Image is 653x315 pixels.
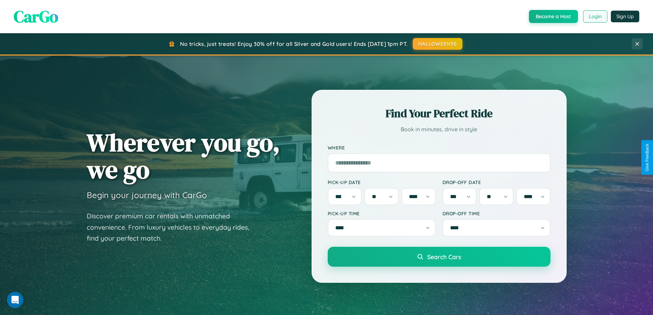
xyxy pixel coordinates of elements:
[443,210,551,216] label: Drop-off Time
[583,10,607,23] button: Login
[611,11,639,22] button: Sign Up
[14,5,58,28] span: CarGo
[87,129,280,183] h1: Wherever you go, we go
[87,190,207,200] h3: Begin your journey with CarGo
[87,210,258,244] p: Discover premium car rentals with unmatched convenience. From luxury vehicles to everyday rides, ...
[7,292,23,308] iframe: Intercom live chat
[645,144,650,171] div: Give Feedback
[413,38,462,50] button: HALLOWEEN30
[328,106,551,121] h2: Find Your Perfect Ride
[180,40,408,47] span: No tricks, just treats! Enjoy 30% off for all Silver and Gold users! Ends [DATE] 1pm PT.
[443,179,551,185] label: Drop-off Date
[328,247,551,267] button: Search Cars
[427,253,461,261] span: Search Cars
[328,145,551,150] label: Where
[328,124,551,134] p: Book in minutes, drive in style
[529,10,578,23] button: Become a Host
[328,179,436,185] label: Pick-up Date
[328,210,436,216] label: Pick-up Time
